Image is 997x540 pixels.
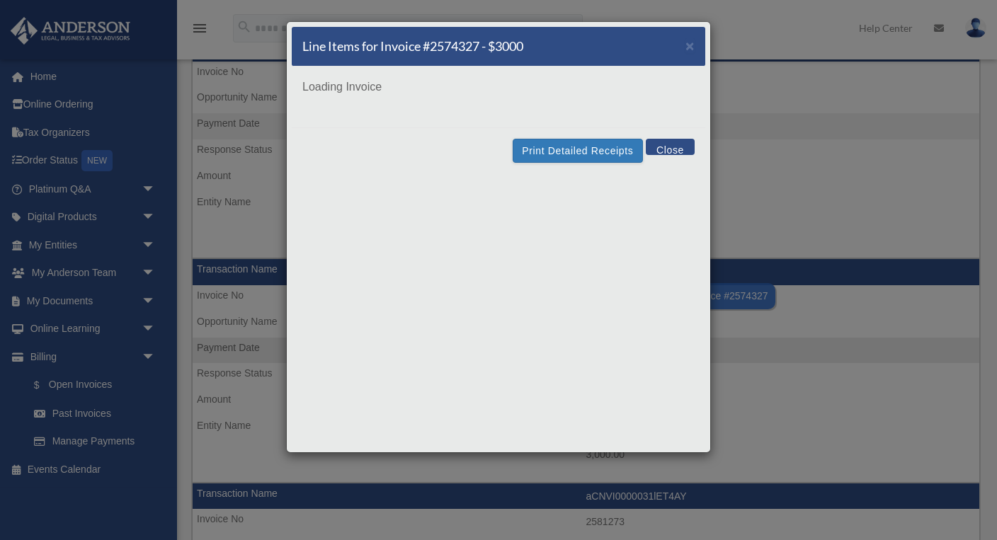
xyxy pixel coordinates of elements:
[513,139,642,163] button: Print Detailed Receipts
[685,38,695,54] span: ×
[685,38,695,53] button: Close
[302,38,523,55] h5: Line Items for Invoice #2574327 - $3000
[646,139,695,155] button: Close
[302,77,695,97] p: Loading Invoice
